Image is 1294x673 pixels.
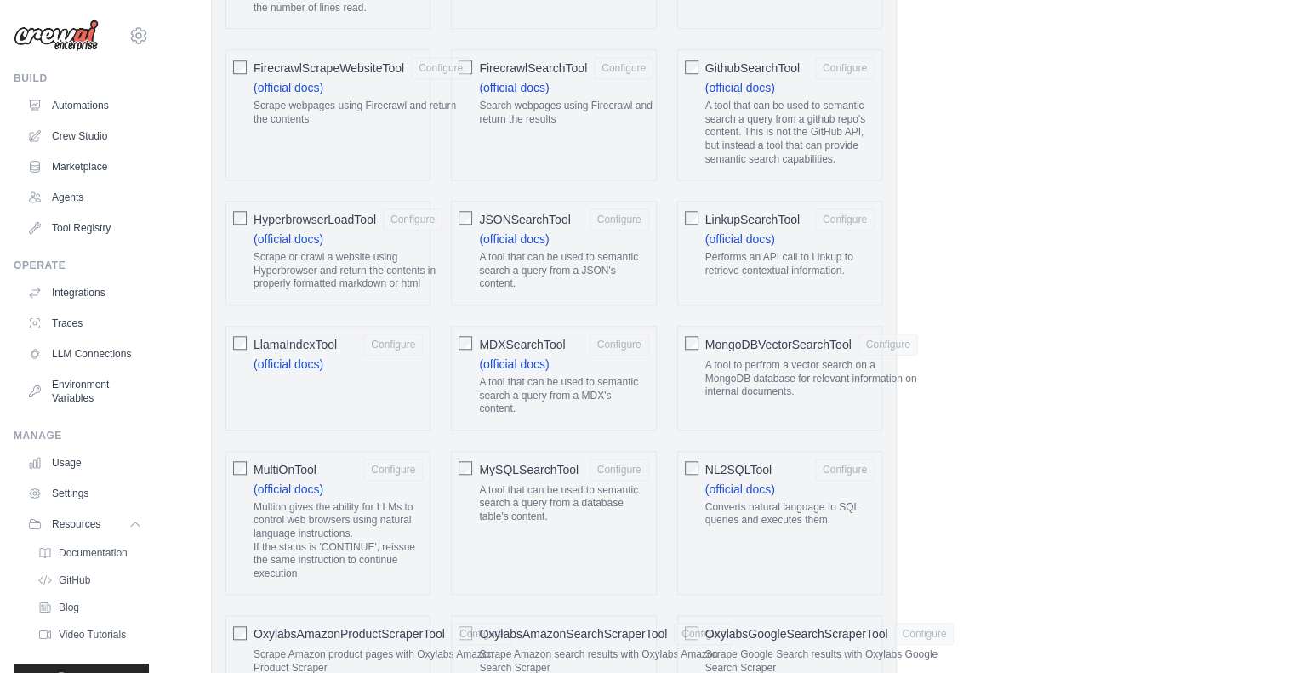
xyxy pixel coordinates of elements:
p: A tool that can be used to semantic search a query from a JSON's content. [479,251,648,291]
a: (official docs) [479,81,549,94]
span: LinkupSearchTool [705,211,800,228]
p: A tool to perfrom a vector search on a MongoDB database for relevant information on internal docu... [705,359,918,399]
span: Documentation [59,546,128,560]
a: (official docs) [705,482,775,496]
button: JSONSearchTool (official docs) A tool that can be used to semantic search a query from a JSON's c... [590,208,649,231]
a: Crew Studio [20,123,149,150]
p: Scrape webpages using Firecrawl and return the contents [254,100,470,126]
button: NL2SQLTool (official docs) Converts natural language to SQL queries and executes them. [815,459,875,481]
button: MySQLSearchTool A tool that can be used to semantic search a query from a database table's content. [590,459,649,481]
a: Traces [20,310,149,337]
span: JSONSearchTool [479,211,570,228]
span: HyperbrowserLoadTool [254,211,376,228]
span: FirecrawlSearchTool [479,60,587,77]
img: Logo [14,20,99,52]
button: MongoDBVectorSearchTool A tool to perfrom a vector search on a MongoDB database for relevant info... [858,334,918,356]
a: Environment Variables [20,371,149,412]
button: HyperbrowserLoadTool (official docs) Scrape or crawl a website using Hyperbrowser and return the ... [383,208,442,231]
p: A tool that can be used to semantic search a query from a MDX's content. [479,376,648,416]
div: Operate [14,259,149,272]
p: Search webpages using Firecrawl and return the results [479,100,653,126]
span: OxylabsAmazonSearchScraperTool [479,625,667,642]
span: MultiOnTool [254,461,316,478]
span: Blog [59,601,79,614]
button: MultiOnTool (official docs) Multion gives the ability for LLMs to control web browsers using natu... [363,459,423,481]
a: Video Tutorials [31,623,149,647]
a: (official docs) [254,357,323,371]
a: (official docs) [254,232,323,246]
a: (official docs) [479,232,549,246]
a: Documentation [31,541,149,565]
button: OxylabsGoogleSearchScraperTool Scrape Google Search results with Oxylabs Google Search Scraper [894,623,954,645]
a: Blog [31,596,149,619]
a: Marketplace [20,153,149,180]
span: FirecrawlScrapeWebsiteTool [254,60,404,77]
p: Scrape or crawl a website using Hyperbrowser and return the contents in properly formatted markdo... [254,251,442,291]
button: LinkupSearchTool (official docs) Performs an API call to Linkup to retrieve contextual information. [815,208,875,231]
span: NL2SQLTool [705,461,772,478]
button: FirecrawlScrapeWebsiteTool (official docs) Scrape webpages using Firecrawl and return the contents [411,57,470,79]
a: GitHub [31,568,149,592]
span: MySQLSearchTool [479,461,579,478]
a: (official docs) [254,482,323,496]
span: OxylabsAmazonProductScraperTool [254,625,445,642]
div: Build [14,71,149,85]
a: Usage [20,449,149,476]
button: GithubSearchTool (official docs) A tool that can be used to semantic search a query from a github... [815,57,875,79]
span: LlamaIndexTool [254,336,337,353]
a: LLM Connections [20,340,149,368]
button: Resources [20,510,149,538]
button: OxylabsAmazonProductScraperTool Scrape Amazon product pages with Oxylabs Amazon Product Scraper [452,623,511,645]
a: (official docs) [479,357,549,371]
p: A tool that can be used to semantic search a query from a database table's content. [479,484,648,524]
button: FirecrawlSearchTool (official docs) Search webpages using Firecrawl and return the results [594,57,653,79]
a: (official docs) [705,81,775,94]
button: LlamaIndexTool (official docs) [363,334,423,356]
p: A tool that can be used to semantic search a query from a github repo's content. This is not the ... [705,100,875,166]
p: Converts natural language to SQL queries and executes them. [705,501,875,528]
span: OxylabsGoogleSearchScraperTool [705,625,888,642]
button: OxylabsAmazonSearchScraperTool Scrape Amazon search results with Oxylabs Amazon Search Scraper [674,623,733,645]
p: Multion gives the ability for LLMs to control web browsers using natural language instructions. I... [254,501,423,581]
span: MongoDBVectorSearchTool [705,336,852,353]
span: MDXSearchTool [479,336,565,353]
a: (official docs) [705,232,775,246]
button: MDXSearchTool (official docs) A tool that can be used to semantic search a query from a MDX's con... [590,334,649,356]
div: Manage [14,429,149,442]
span: Resources [52,517,100,531]
a: Tool Registry [20,214,149,242]
a: Integrations [20,279,149,306]
p: Performs an API call to Linkup to retrieve contextual information. [705,251,875,277]
a: (official docs) [254,81,323,94]
a: Automations [20,92,149,119]
a: Settings [20,480,149,507]
span: GitHub [59,573,90,587]
span: GithubSearchTool [705,60,800,77]
span: Video Tutorials [59,628,126,642]
a: Agents [20,184,149,211]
